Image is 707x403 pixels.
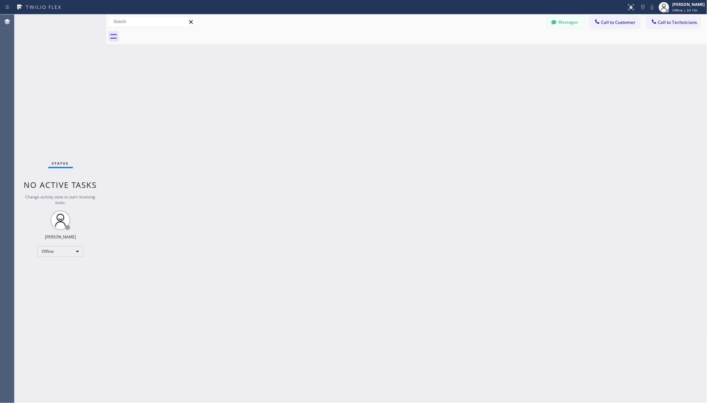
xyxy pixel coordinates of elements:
[673,2,705,7] div: [PERSON_NAME]
[658,19,697,25] span: Call to Technicians
[109,16,197,27] input: Search
[590,16,640,29] button: Call to Customer
[52,161,69,166] span: Status
[37,246,83,257] div: Offline
[673,8,698,12] span: Offline | 2d 15h
[45,234,76,240] div: [PERSON_NAME]
[24,179,97,190] span: No active tasks
[547,16,583,29] button: Messages
[26,194,96,205] span: Change activity state to start receiving tasks.
[601,19,636,25] span: Call to Customer
[648,3,657,12] button: Mute
[647,16,701,29] button: Call to Technicians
